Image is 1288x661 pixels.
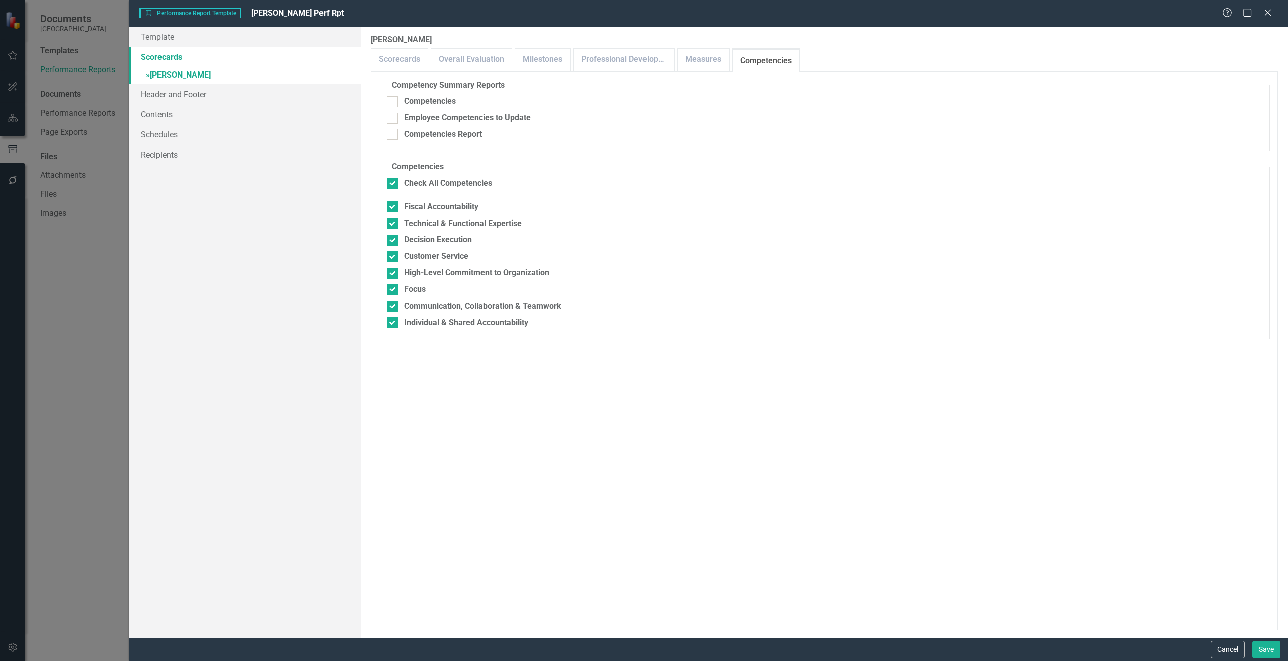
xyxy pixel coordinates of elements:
[251,8,344,18] span: [PERSON_NAME] Perf Rpt
[129,27,361,47] a: Template
[404,267,549,279] div: High-Level Commitment to Organization
[404,218,522,230] div: Technical & Functional Expertise
[404,317,528,329] div: Individual & Shared Accountability
[371,34,1278,46] label: [PERSON_NAME]
[1211,641,1245,658] button: Cancel
[404,112,531,124] div: Employee Competencies to Update
[387,80,510,91] legend: Competency Summary Reports
[129,124,361,144] a: Schedules
[404,96,456,107] div: Competencies
[1252,641,1280,658] button: Save
[129,104,361,124] a: Contents
[146,70,150,80] span: »
[404,284,426,296] div: Focus
[574,49,674,70] a: Professional Development
[431,49,512,70] a: Overall Evaluation
[387,161,449,173] legend: Competencies
[129,47,361,67] a: Scorecards
[371,49,428,70] a: Scorecards
[129,144,361,165] a: Recipients
[404,129,482,140] div: Competencies Report
[129,67,361,85] a: »[PERSON_NAME]
[404,234,472,246] div: Decision Execution
[678,49,729,70] a: Measures
[404,301,561,312] div: Communication, Collaboration & Teamwork
[129,84,361,104] a: Header and Footer
[404,178,492,189] div: Check All Competencies
[404,201,478,213] div: Fiscal Accountability
[733,50,799,72] a: Competencies
[404,251,468,262] div: Customer Service
[515,49,570,70] a: Milestones
[139,8,241,18] span: Performance Report Template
